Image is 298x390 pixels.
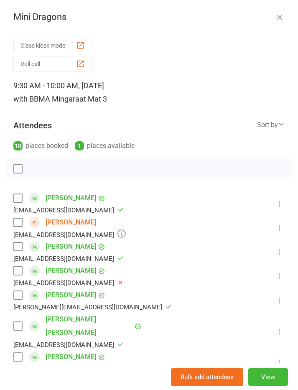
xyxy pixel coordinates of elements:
a: [PERSON_NAME] [46,288,96,302]
span: with BBMA Mingara [13,94,79,103]
a: [PERSON_NAME] [46,264,96,278]
div: Sort by [257,120,285,130]
a: [PERSON_NAME] [46,216,96,229]
button: Bulk add attendees [171,368,243,386]
div: 9:30 AM - 10:00 AM, [DATE] [13,79,285,106]
div: [EMAIL_ADDRESS][DOMAIN_NAME] [13,205,124,216]
div: places booked [13,140,68,152]
span: at Mat 3 [79,94,107,103]
div: Attendees [13,120,52,131]
div: 1 [75,141,84,150]
a: [PERSON_NAME] [46,191,96,205]
a: [PERSON_NAME] [46,240,96,253]
div: places available [75,140,135,152]
div: [EMAIL_ADDRESS][DOMAIN_NAME] [13,253,124,264]
div: [EMAIL_ADDRESS][DOMAIN_NAME] [13,229,126,240]
div: [EMAIL_ADDRESS][DOMAIN_NAME] [13,278,124,288]
div: 10 [13,141,23,150]
button: View [248,368,288,386]
button: Roll call [13,56,92,71]
div: [EMAIL_ADDRESS][DOMAIN_NAME] [13,339,124,350]
a: [PERSON_NAME] [46,350,96,364]
div: [PERSON_NAME][EMAIL_ADDRESS][DOMAIN_NAME] [13,302,172,313]
button: Class kiosk mode [13,38,92,53]
a: [PERSON_NAME] [PERSON_NAME] [46,313,132,339]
